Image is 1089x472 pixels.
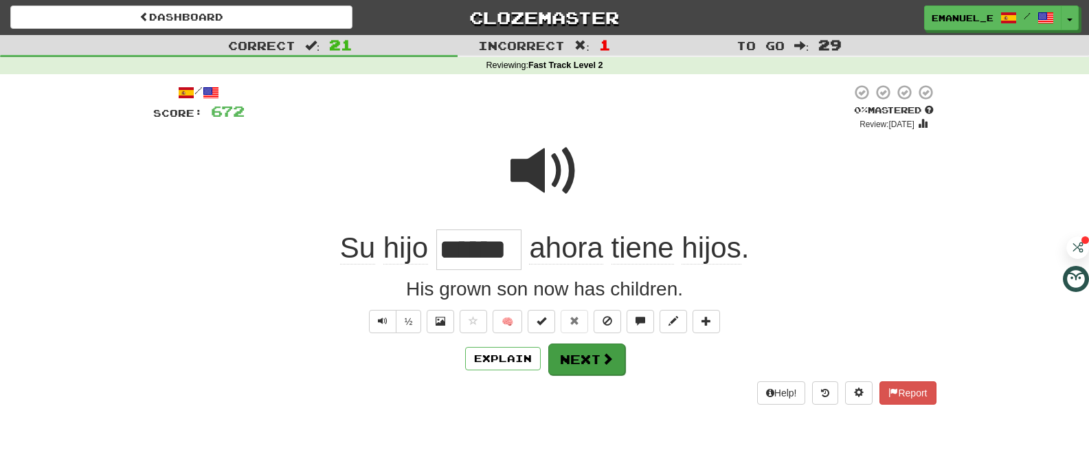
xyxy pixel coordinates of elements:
[460,310,487,333] button: Favorite sentence (alt+f)
[305,40,320,52] span: :
[427,310,454,333] button: Show image (alt+x)
[682,232,741,265] span: hijos
[10,5,352,29] a: Dashboard
[153,107,203,119] span: Score:
[211,102,245,120] span: 672
[611,232,674,265] span: tiene
[396,310,422,333] button: ½
[932,12,993,24] span: emanuel_e
[693,310,720,333] button: Add to collection (alt+a)
[561,310,588,333] button: Reset to 0% Mastered (alt+r)
[860,120,914,129] small: Review: [DATE]
[574,40,590,52] span: :
[757,381,806,405] button: Help!
[812,381,838,405] button: Round history (alt+y)
[879,381,936,405] button: Report
[478,38,565,52] span: Incorrect
[924,5,1062,30] a: emanuel_e /
[1024,11,1031,21] span: /
[818,36,842,53] span: 29
[627,310,654,333] button: Discuss sentence (alt+u)
[366,310,422,333] div: Text-to-speech controls
[854,104,868,115] span: 0 %
[373,5,715,30] a: Clozemaster
[660,310,687,333] button: Edit sentence (alt+d)
[794,40,809,52] span: :
[851,104,936,117] div: Mastered
[528,60,603,70] strong: Fast Track Level 2
[548,344,625,375] button: Next
[153,276,936,303] div: His grown son now has children.
[383,232,428,265] span: hijo
[737,38,785,52] span: To go
[369,310,396,333] button: Play sentence audio (ctl+space)
[521,232,750,265] span: .
[340,232,375,265] span: Su
[228,38,295,52] span: Correct
[153,84,245,101] div: /
[465,347,541,370] button: Explain
[528,310,555,333] button: Set this sentence to 100% Mastered (alt+m)
[493,310,522,333] button: 🧠
[594,310,621,333] button: Ignore sentence (alt+i)
[529,232,603,265] span: ahora
[599,36,611,53] span: 1
[329,36,352,53] span: 21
